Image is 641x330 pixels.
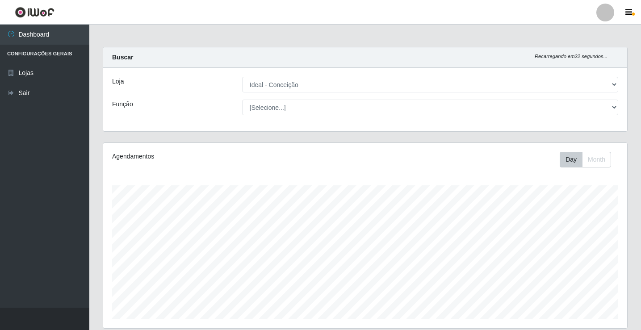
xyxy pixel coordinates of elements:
[560,152,611,167] div: First group
[15,7,54,18] img: CoreUI Logo
[112,54,133,61] strong: Buscar
[582,152,611,167] button: Month
[560,152,618,167] div: Toolbar with button groups
[535,54,607,59] i: Recarregando em 22 segundos...
[112,100,133,109] label: Função
[560,152,582,167] button: Day
[112,152,315,161] div: Agendamentos
[112,77,124,86] label: Loja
